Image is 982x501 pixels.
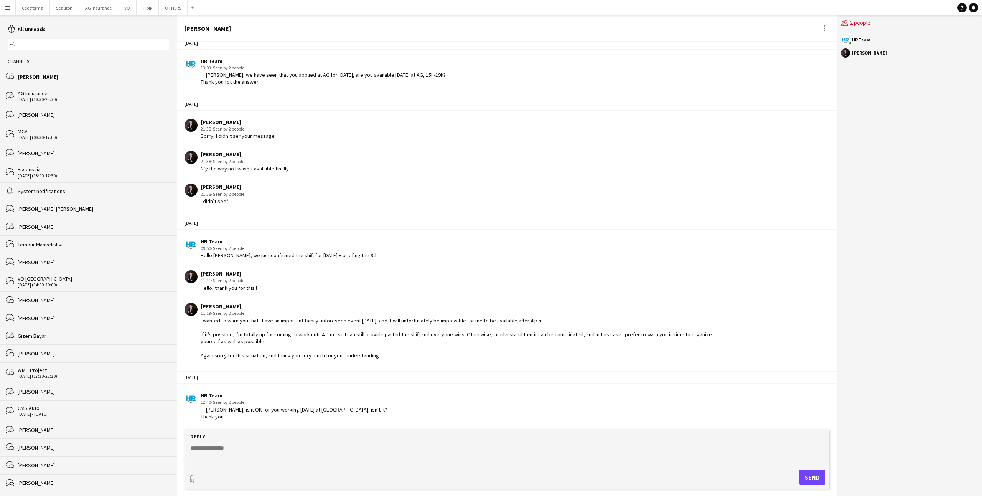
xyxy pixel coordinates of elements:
div: 21:38 [201,126,275,132]
div: [DATE] [177,371,837,384]
div: N’y the way no I wasn’t avalaible finally [201,165,289,172]
div: [DATE] [177,36,837,50]
label: Reply [190,433,205,440]
div: [PERSON_NAME] [18,259,169,266]
div: Hello, thank you for this ! [201,284,257,291]
div: [PERSON_NAME] [18,111,169,118]
div: [PERSON_NAME] [PERSON_NAME] [18,205,169,212]
div: [DATE] [177,217,837,230]
div: 11:19 [201,310,713,317]
div: 11:11 [201,277,257,284]
div: Gizem Bayar [18,332,169,339]
button: Send [799,470,825,485]
div: HR Team [201,392,387,399]
div: HR Team [201,58,446,64]
div: [PERSON_NAME] [201,303,713,310]
div: [PERSON_NAME] [18,462,169,469]
div: [PERSON_NAME] [18,427,169,433]
div: [DATE] (08:30-17:00) [18,135,169,140]
div: I didn’t see* [201,198,244,205]
button: OTHERS [159,0,188,15]
span: · Seen by 2 people [211,245,244,251]
button: Tipik [137,0,159,15]
div: MCV [18,128,169,135]
div: Hi [PERSON_NAME], is it OK for you working [DATE] at [GEOGRAPHIC_DATA], isn't it? Thank you. [201,406,387,420]
div: 13:03 [201,64,446,71]
span: · Seen by 2 people [211,278,244,283]
div: [PERSON_NAME] [185,25,231,32]
div: HR Team [201,238,378,245]
div: 21:38 [201,158,289,165]
div: Temour Manvelishvili [18,241,169,248]
div: Essenscia [18,166,169,173]
div: [PERSON_NAME] [18,315,169,322]
div: [PERSON_NAME] [18,73,169,80]
span: · Seen by 2 people [211,126,244,132]
span: · Seen by 2 people [211,159,244,164]
div: 12:40 [201,399,387,406]
div: [PERSON_NAME] [201,270,257,277]
span: · Seen by 2 people [211,65,244,71]
div: HR Team [852,38,870,42]
button: VO [118,0,137,15]
div: Sorry, I didn’t ser your message [201,132,275,139]
div: I wanted to warn you that I have an important family unforeseen event [DATE], and it will unfortu... [201,317,713,359]
div: [PERSON_NAME] [18,388,169,395]
a: All unreads [8,26,46,33]
div: [DATE] - [DATE] [18,412,169,417]
div: [DATE] (13:00-17:30) [18,173,169,179]
div: [DATE] (17:30-22:30) [18,374,169,379]
button: Seauton [50,0,79,15]
button: Cecoforma [16,0,50,15]
div: WMH Project [18,367,169,374]
span: · Seen by 2 people [211,191,244,197]
button: AG Insurance [79,0,118,15]
div: System notifications [18,188,169,195]
div: [DATE] [177,98,837,111]
div: Hi [PERSON_NAME], we have seen that you applied at AG for [DATE], are you available [DATE] at AG,... [201,71,446,85]
div: [PERSON_NAME] [18,480,169,486]
div: 21:38 [201,191,244,198]
span: · Seen by 2 people [211,310,244,316]
div: CMS Auto [18,405,169,412]
div: [PERSON_NAME] [201,184,244,190]
div: AG Insurance [18,90,169,97]
div: [PERSON_NAME] [18,350,169,357]
div: [PERSON_NAME] [18,223,169,230]
div: [DATE] (14:00-20:00) [18,282,169,288]
div: [PERSON_NAME] [18,297,169,304]
div: [PERSON_NAME] [852,51,887,55]
div: Hello [PERSON_NAME], we just confirmed the shift for [DATE] + briefing the 9th [201,252,378,259]
span: · Seen by 2 people [211,399,244,405]
div: [DATE] (18:30-23:30) [18,97,169,102]
div: 2 people [841,15,978,31]
div: [PERSON_NAME] [18,444,169,451]
div: 09:50 [201,245,378,252]
div: [PERSON_NAME] [201,151,289,158]
div: VO [GEOGRAPHIC_DATA] [18,275,169,282]
div: [PERSON_NAME] [201,119,275,126]
div: [PERSON_NAME] [18,150,169,157]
